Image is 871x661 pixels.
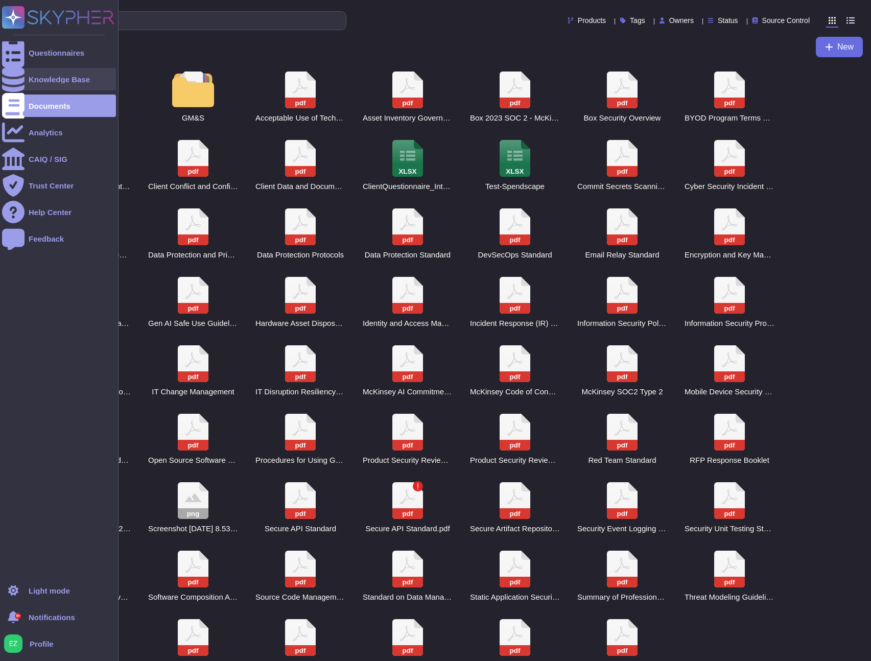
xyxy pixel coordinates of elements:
div: Trust Center [29,182,74,190]
span: Screenshot 2024-12-05 at 8.53.21 AM.png [148,524,238,533]
span: Information Security Program Overview.pdf [685,319,774,328]
span: IT Disruption Resiliency (DR) Standard.pdf [255,387,345,396]
a: CAIQ / SIG [2,148,116,170]
div: Documents [29,102,70,110]
span: Information Security Policy.pdf [577,319,667,328]
span: Standard on Data Management.pdf [363,593,453,602]
span: Product Security Review Standard.pdf [363,456,453,465]
a: Help Center [2,201,116,223]
span: Asset Inventory Governance Standard.pdf [363,113,453,123]
span: Data Protection and Privacy Policy.pdf [148,250,238,259]
span: IT Change Management Training Deck.pdf [152,387,234,396]
div: 9+ [15,613,21,619]
span: Data Protection Protocols.pdf [257,250,344,259]
span: RFP Response Booklet.pdf [690,456,769,465]
span: Acceptable Use of Technology Policy.pdf [255,113,345,123]
a: Knowledge Base [2,68,116,90]
span: Client Conflict and Confidentiality Policy.pdf [148,182,238,191]
span: Encryption and Key Management Standard.pdf [685,250,774,259]
div: Questionnaires [29,49,84,57]
span: Summary of Professional Archival Policy.pdf [577,593,667,602]
a: Feedback [2,227,116,250]
span: Secure Artifact Repository Standard.pdf [470,524,560,533]
input: Search by keywords [40,12,346,30]
span: McKinsey Code of Conduct may 2024.pdf [470,387,560,396]
span: Procedures for Using Gen AI to Develop Code.pdf [255,456,345,465]
span: Source Control [762,17,810,24]
span: Security Unit Testing Standard.pdf [685,524,774,533]
button: user [2,632,30,655]
span: ClientQuestionnaire.xlsx [485,182,545,191]
span: BYOD Program Terms of Use.pdf [685,113,774,123]
span: Email Relay Standard.pdf [585,250,659,259]
span: Security Event Logging and Monitoring (SELM) Standard.pdf [577,524,667,533]
span: Profile [30,640,54,648]
span: New [837,43,854,51]
span: Product Security Review Standard.pdf [470,456,560,465]
span: Hardware Asset Disposal Standard.pdf [255,319,345,328]
span: Mobile Device Security Standard.pdf [685,387,774,396]
div: Light mode [29,587,70,595]
span: Data Protection Standard.pdf [365,250,451,259]
span: Red Team Standard.pdf [588,456,656,465]
span: Threat Modeling Guidelines.pdf [685,593,774,602]
span: Gen AI Safe Use Guidelines.pdf [148,319,238,328]
span: Notifications [29,613,75,621]
img: user [4,634,22,653]
span: Box 2023 SOC 2 - McKinsey & Company, Inc.pdf [470,113,560,123]
button: New [816,37,863,57]
span: Cyber Security Incident Response Plan 1.6.pdf [685,182,774,191]
span: McKinsey AI Commitments.pdf [363,387,453,396]
span: Software Composition Analysis Standard.pdf [148,593,238,602]
span: McKinsey ISAE3000 SOC2 Type 2.pdf [582,387,663,396]
a: Trust Center [2,174,116,197]
a: Analytics [2,121,116,144]
div: Analytics [29,129,63,136]
span: Owners [669,17,694,24]
span: Secure API Standard.pdf [365,524,450,533]
span: Source Code Management Standard.pdf [255,593,345,602]
span: Tags [630,17,645,24]
span: Open Source Software Standard.pdf [148,456,238,465]
a: Questionnaires [2,41,116,64]
div: Feedback [29,235,64,243]
span: Products [578,17,606,24]
span: DevSecOps Standard.pdf [478,250,552,259]
span: GM&S [182,113,204,123]
div: CAIQ / SIG [29,155,67,163]
span: ClientQuestionnaire_Internal (2).xlsx [363,182,453,191]
a: Documents [2,95,116,117]
span: Identity and Access Management Standard.pdf [363,319,453,328]
span: Status [718,17,738,24]
div: Knowledge Base [29,76,90,83]
div: Help Center [29,208,72,216]
span: Commit Secrets Scanning Standard.pdf [577,182,667,191]
span: Static Application Security Testing (SAST) Standard.pdf [470,593,560,602]
span: Box Security Overview V1.5.pdf [584,113,661,123]
span: Secure API Standard (1).pdf [265,524,336,533]
span: Client Data and Document Management Policy.pdf [255,182,345,191]
span: Incident Response (IR) Standard for Product Teams.pdf [470,319,560,328]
